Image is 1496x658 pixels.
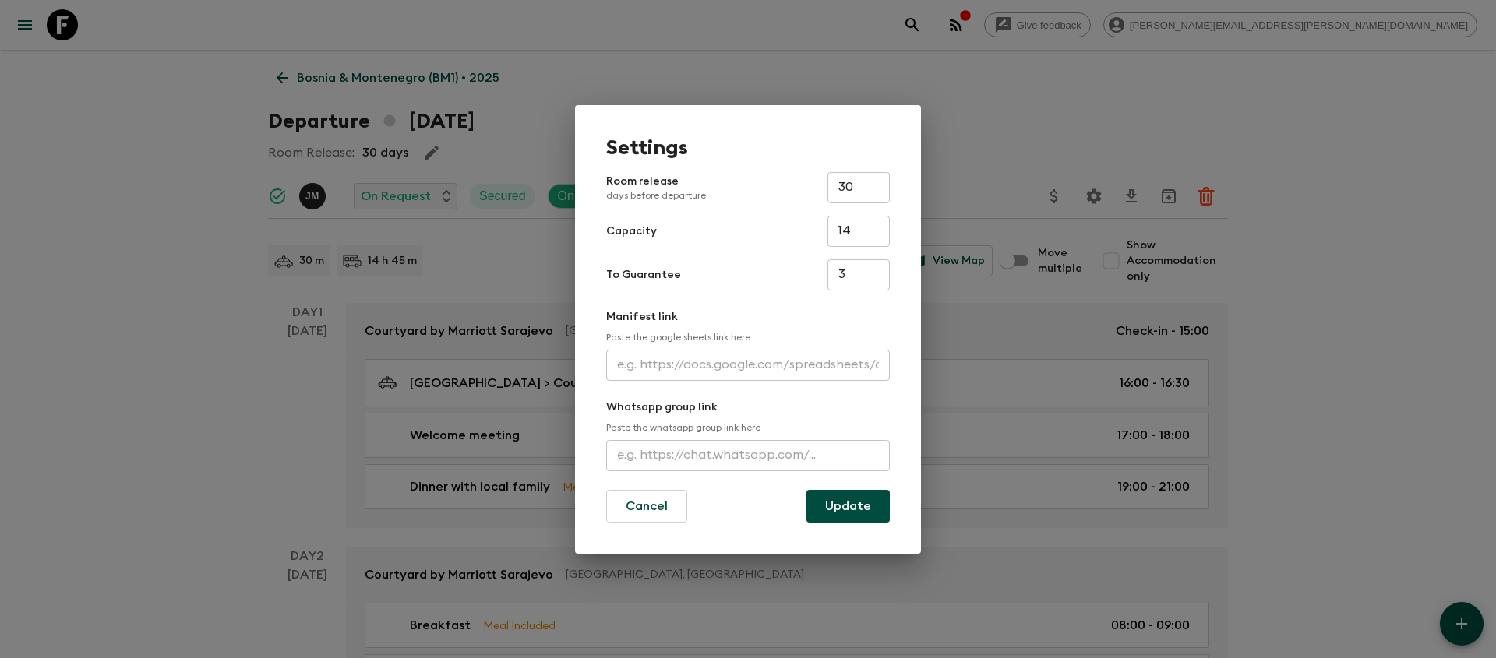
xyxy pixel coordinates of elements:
[606,309,890,325] p: Manifest link
[606,189,706,202] p: days before departure
[606,490,687,523] button: Cancel
[827,216,890,247] input: e.g. 14
[827,259,890,290] input: e.g. 4
[606,399,890,415] p: Whatsapp group link
[806,490,890,523] button: Update
[606,421,890,434] p: Paste the whatsapp group link here
[827,172,890,203] input: e.g. 30
[606,350,890,381] input: e.g. https://docs.google.com/spreadsheets/d/1P7Zz9v8J0vXy1Q/edit#gid=0
[606,440,890,471] input: e.g. https://chat.whatsapp.com/...
[606,331,890,343] p: Paste the google sheets link here
[606,267,681,283] p: To Guarantee
[606,223,657,239] p: Capacity
[606,174,706,202] p: Room release
[606,136,890,160] h1: Settings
